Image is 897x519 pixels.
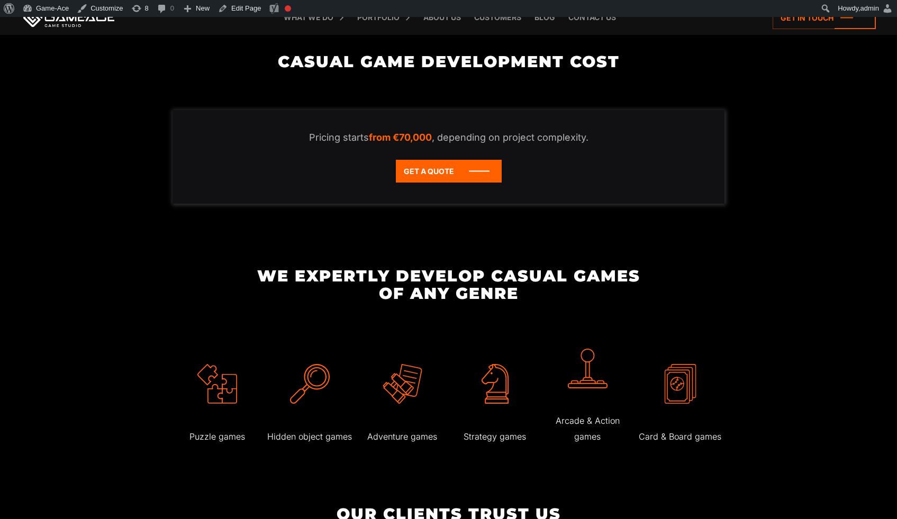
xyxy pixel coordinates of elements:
[285,5,291,12] div: Focus keyphrase not set
[635,429,725,444] p: Card & Board games
[860,4,879,12] span: admin
[660,364,700,404] img: Card & Board games icon
[383,364,422,404] img: Adventure games icon
[568,349,608,388] img: Arcade & Action games icon
[773,6,876,29] a: Get in touch
[475,364,515,404] img: Strategy games icon
[167,267,730,302] h2: We Expertly Develop Casual Games Of Any Genre
[172,429,262,444] p: Puzzle games
[357,429,447,444] p: Adventure games
[290,364,330,404] img: Hidden object games icon
[396,160,502,183] a: Get a Quote
[450,429,540,444] p: Strategy games
[542,413,632,444] p: Arcade & Action games
[265,429,355,444] p: Hidden object games
[197,364,237,404] img: Puzzle games icon
[194,131,703,144] p: Pricing starts , depending on project complexity.
[369,132,432,143] em: from €70,000
[167,53,730,70] h2: Casual Game Development Cost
